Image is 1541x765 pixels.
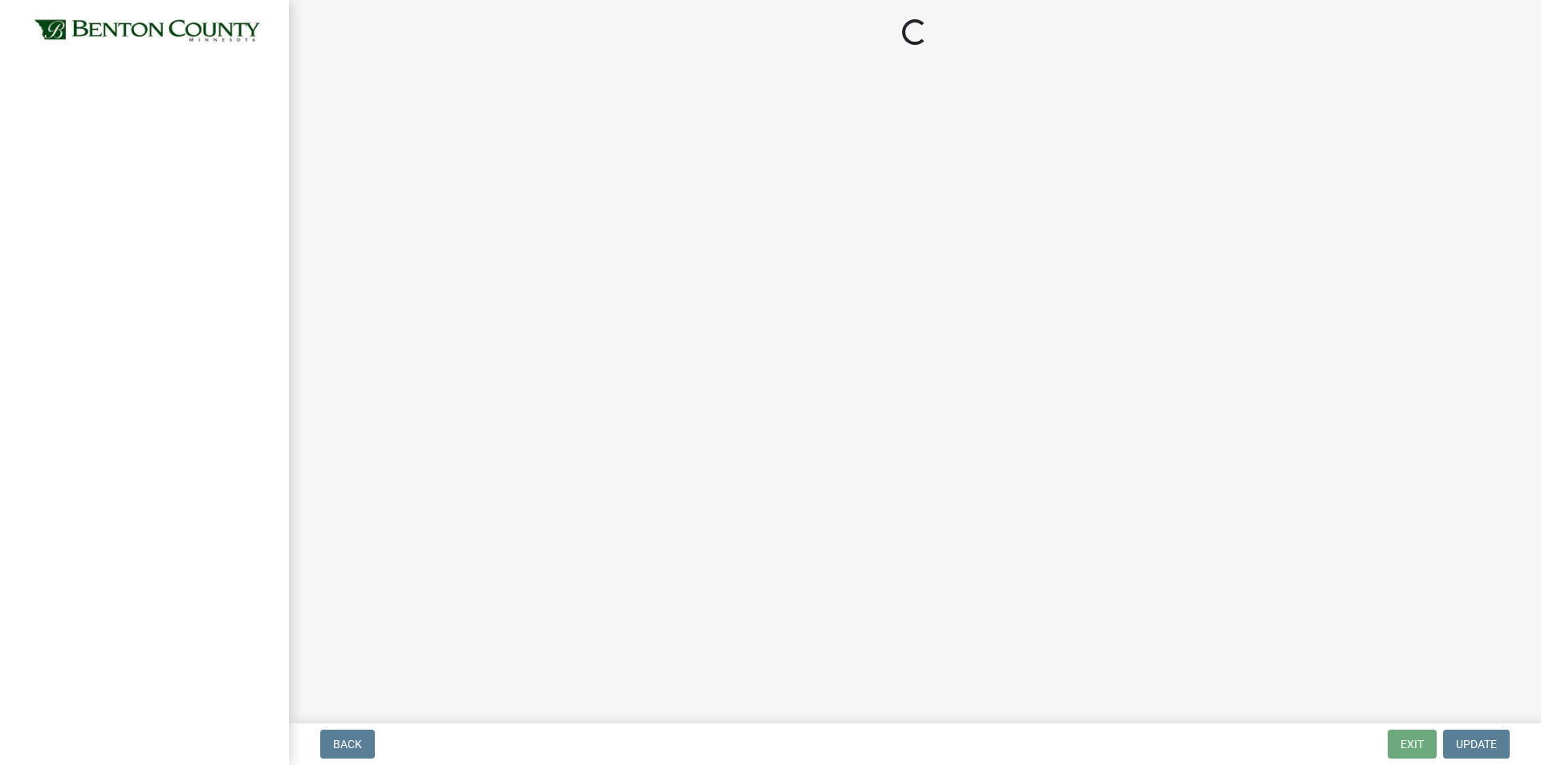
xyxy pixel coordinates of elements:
[1443,730,1510,759] button: Update
[320,730,375,759] button: Back
[1388,730,1437,759] button: Exit
[1456,738,1497,751] span: Update
[333,738,362,751] span: Back
[32,17,263,46] img: Benton County, Minnesota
